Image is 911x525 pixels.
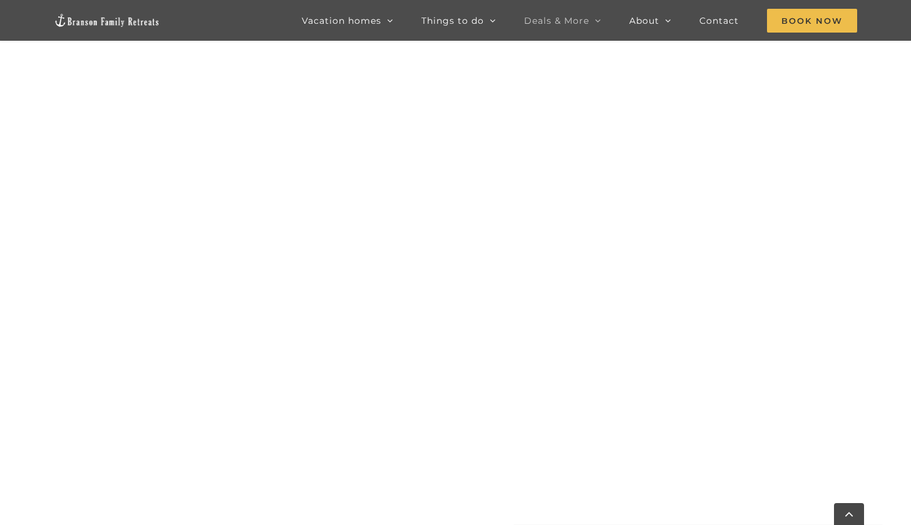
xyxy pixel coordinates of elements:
img: Branson Family Retreats Logo [54,13,160,28]
span: Things to do [421,16,484,25]
span: About [629,16,659,25]
span: Book Now [767,9,857,33]
span: Deals & More [524,16,589,25]
span: Contact [699,16,739,25]
span: Vacation homes [302,16,381,25]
